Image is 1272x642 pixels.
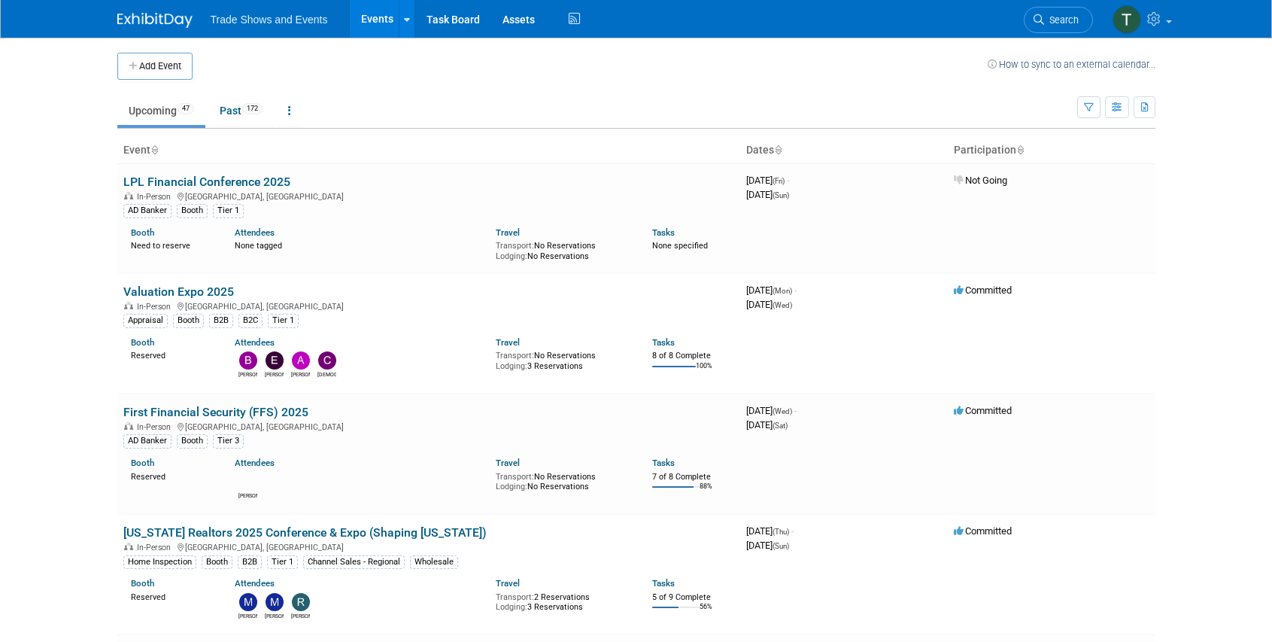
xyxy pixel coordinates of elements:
a: Tasks [652,458,675,468]
td: 100% [696,362,712,382]
img: Mike Schalk [266,593,284,611]
img: Bobby DeSpain [239,351,257,370]
span: Lodging: [496,251,527,261]
div: Rob Schroeder [291,611,310,620]
span: Lodging: [496,482,527,491]
th: Dates [740,138,948,163]
span: Committed [954,405,1012,416]
div: Mike Schalk [265,611,284,620]
div: Erin Shepard [265,370,284,379]
div: Tier 3 [213,434,244,448]
img: Christian Adams [318,351,336,370]
div: 5 of 9 Complete [652,592,734,603]
div: Need to reserve [131,238,213,251]
div: 7 of 8 Complete [652,472,734,482]
img: In-Person Event [124,543,133,550]
th: Participation [948,138,1155,163]
a: Valuation Expo 2025 [123,284,234,299]
div: Christian Adams [317,370,336,379]
img: Rob Schroeder [292,593,310,611]
span: Transport: [496,592,534,602]
a: Tasks [652,578,675,589]
img: Nick McCoy [239,473,257,491]
img: Ashley Marquis [292,351,310,370]
span: (Thu) [773,528,789,536]
a: Booth [131,578,154,589]
div: Bobby DeSpain [238,370,257,379]
span: 172 [242,103,263,114]
span: Transport: [496,351,534,361]
span: (Wed) [773,407,792,415]
div: [GEOGRAPHIC_DATA], [GEOGRAPHIC_DATA] [123,540,734,552]
a: Attendees [235,578,275,589]
div: 8 of 8 Complete [652,351,734,361]
a: Upcoming47 [117,96,205,125]
span: Transport: [496,472,534,482]
span: - [787,175,789,186]
span: In-Person [137,422,175,432]
div: B2B [209,314,233,327]
span: In-Person [137,192,175,202]
div: Wholesale [410,555,458,569]
span: (Mon) [773,287,792,295]
button: Add Event [117,53,193,80]
div: Tier 1 [268,314,299,327]
span: [DATE] [746,189,789,200]
span: Lodging: [496,602,527,612]
span: (Sun) [773,191,789,199]
div: No Reservations No Reservations [496,469,630,492]
a: Attendees [235,227,275,238]
span: In-Person [137,543,175,552]
span: None specified [652,241,708,251]
div: Tier 1 [267,555,298,569]
a: Travel [496,578,520,589]
div: Home Inspection [123,555,196,569]
img: In-Person Event [124,422,133,430]
div: Tier 1 [213,204,244,218]
div: Booth [177,434,208,448]
div: [GEOGRAPHIC_DATA], [GEOGRAPHIC_DATA] [123,420,734,432]
a: LPL Financial Conference 2025 [123,175,290,189]
a: Booth [131,227,154,238]
a: Tasks [652,337,675,348]
a: Search [1024,7,1093,33]
a: Booth [131,458,154,468]
span: (Fri) [773,177,785,185]
span: Committed [954,284,1012,296]
span: (Wed) [773,301,792,309]
div: Michael Cardillo [238,611,257,620]
a: Travel [496,337,520,348]
a: How to sync to an external calendar... [988,59,1155,70]
div: Reserved [131,348,213,361]
span: [DATE] [746,284,797,296]
div: B2B [238,555,262,569]
div: Channel Sales - Regional [303,555,405,569]
th: Event [117,138,740,163]
span: (Sun) [773,542,789,550]
div: Ashley Marquis [291,370,310,379]
a: First Financial Security (FFS) 2025 [123,405,308,419]
span: [DATE] [746,525,794,537]
a: Attendees [235,458,275,468]
td: 56% [700,603,712,623]
span: - [791,525,794,537]
div: [GEOGRAPHIC_DATA], [GEOGRAPHIC_DATA] [123,190,734,202]
div: None tagged [235,238,484,251]
a: Travel [496,458,520,468]
div: [GEOGRAPHIC_DATA], [GEOGRAPHIC_DATA] [123,300,734,312]
span: (Sat) [773,421,788,430]
a: Past172 [208,96,274,125]
span: - [794,405,797,416]
span: [DATE] [746,405,797,416]
a: Sort by Start Date [774,144,782,156]
img: In-Person Event [124,192,133,199]
div: 2 Reservations 3 Reservations [496,589,630,613]
a: [US_STATE] Realtors 2025 Conference & Expo (Shaping [US_STATE]) [123,525,487,540]
div: No Reservations No Reservations [496,238,630,261]
div: Booth [173,314,204,327]
div: Appraisal [123,314,168,327]
div: Booth [177,204,208,218]
span: Search [1044,14,1079,26]
a: Travel [496,227,520,238]
div: Reserved [131,589,213,603]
